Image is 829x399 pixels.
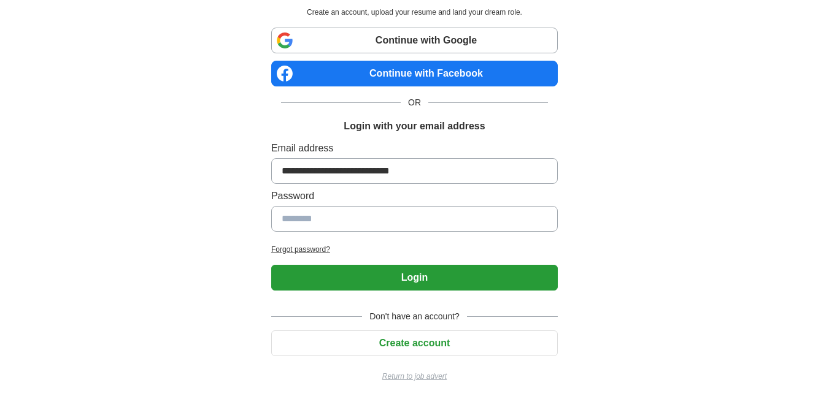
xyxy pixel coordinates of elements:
[271,371,558,382] a: Return to job advert
[271,28,558,53] a: Continue with Google
[271,189,558,203] label: Password
[271,244,558,255] a: Forgot password?
[271,338,558,348] a: Create account
[271,265,558,291] button: Login
[271,330,558,356] button: Create account
[401,96,428,109] span: OR
[271,141,558,156] label: Email address
[271,61,558,86] a: Continue with Facebook
[362,310,467,323] span: Don't have an account?
[344,119,485,134] h1: Login with your email address
[274,7,555,18] p: Create an account, upload your resume and land your dream role.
